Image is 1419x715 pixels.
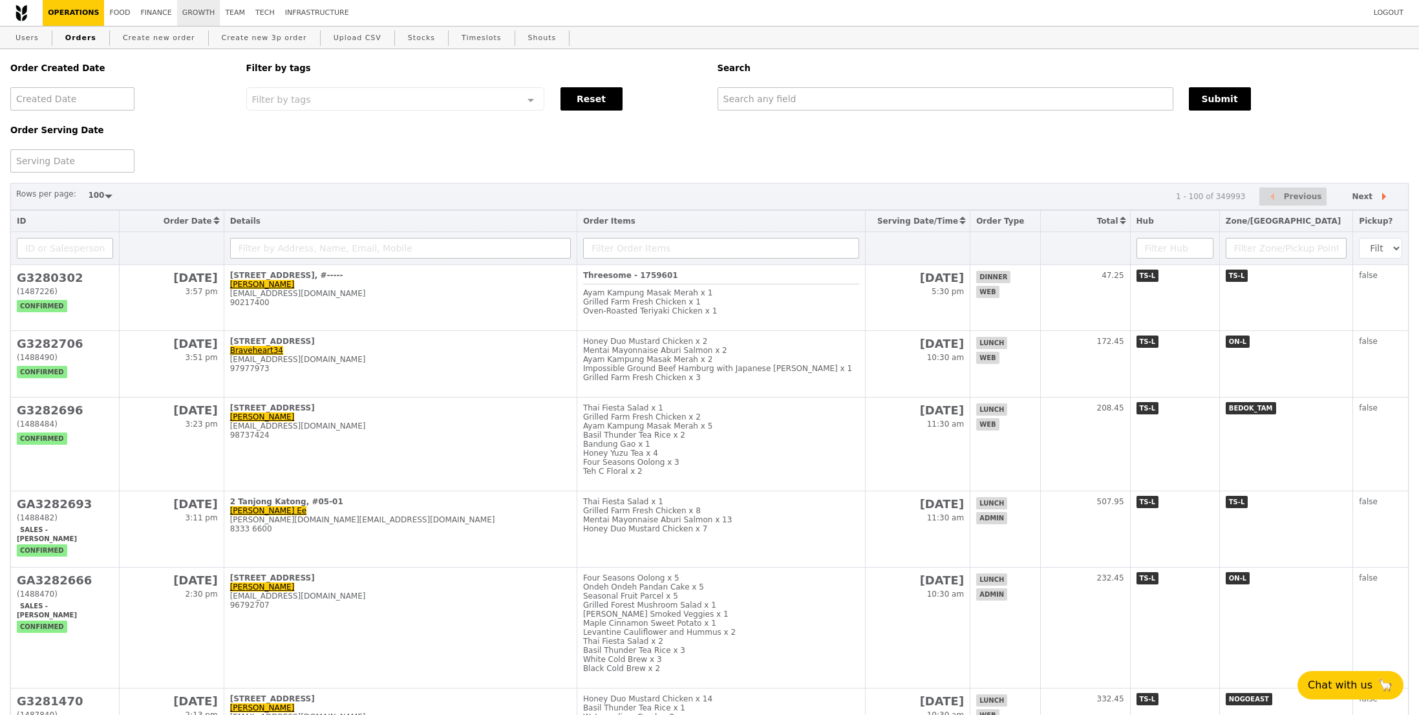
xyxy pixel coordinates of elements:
[125,694,217,708] h2: [DATE]
[583,403,859,412] div: Thai Fiesta Salad x 1
[583,524,859,533] div: Honey Duo Mustard Chicken x 7
[976,217,1024,226] span: Order Type
[17,544,67,557] span: confirmed
[186,287,218,296] span: 3:57 pm
[230,355,571,364] div: [EMAIL_ADDRESS][DOMAIN_NAME]
[230,422,571,431] div: [EMAIL_ADDRESS][DOMAIN_NAME]
[10,125,231,135] h5: Order Serving Date
[125,337,217,350] h2: [DATE]
[1136,402,1159,414] span: TS-L
[1102,271,1124,280] span: 47.25
[871,403,965,417] h2: [DATE]
[17,300,67,312] span: confirmed
[230,601,571,610] div: 96792707
[230,497,571,506] div: 2 Tanjong Katong, #05-01
[17,432,67,445] span: confirmed
[583,297,701,306] span: Grilled Farm Fresh Chicken x 1
[17,497,113,511] h2: GA3282693
[583,458,859,467] div: Four Seasons Oolong x 3
[186,590,218,599] span: 2:30 pm
[125,497,217,511] h2: [DATE]
[230,515,571,524] div: [PERSON_NAME][DOMAIN_NAME][EMAIL_ADDRESS][DOMAIN_NAME]
[1378,678,1393,693] span: 🦙
[230,346,283,355] a: Braveheart34
[1359,337,1378,346] span: false
[125,573,217,587] h2: [DATE]
[230,431,571,440] div: 98737424
[230,337,571,346] div: [STREET_ADDRESS]
[583,217,635,226] span: Order Items
[1226,496,1248,508] span: TS-L
[1226,336,1250,348] span: ON-L
[17,353,113,362] div: (1488490)
[1226,572,1250,584] span: ON-L
[583,373,859,382] div: Grilled Farm Fresh Chicken x 3
[583,431,859,440] div: Basil Thunder Tea Rice x 2
[230,524,571,533] div: 8333 6600
[583,582,859,592] div: Ondeh Ondeh Pandan Cake x 5
[125,271,217,284] h2: [DATE]
[230,280,295,289] a: [PERSON_NAME]
[60,27,101,50] a: Orders
[1136,270,1159,282] span: TS-L
[230,506,306,515] a: [PERSON_NAME] Ee
[17,524,80,545] span: Sales - [PERSON_NAME]
[17,217,26,226] span: ID
[10,27,44,50] a: Users
[230,217,261,226] span: Details
[871,573,965,587] h2: [DATE]
[1226,238,1347,259] input: Filter Zone/Pickup Point
[1136,217,1154,226] span: Hub
[1226,270,1248,282] span: TS-L
[583,637,859,646] div: Thai Fiesta Salad x 2
[16,5,27,21] img: Grain logo
[17,337,113,350] h2: G3282706
[10,149,134,173] input: Serving Date
[583,592,859,601] div: Seasonal Fruit Parcel x 5
[871,497,965,511] h2: [DATE]
[927,420,964,429] span: 11:30 am
[583,467,859,476] div: Teh C Floral x 2
[252,93,311,105] span: Filter by tags
[718,87,1173,111] input: Search any field
[583,664,859,673] div: Black Cold Brew x 2
[10,87,134,111] input: Created Date
[976,694,1007,707] span: lunch
[456,27,506,50] a: Timeslots
[1226,693,1272,705] span: NOGOEAST
[230,298,571,307] div: 90217400
[10,63,231,73] h5: Order Created Date
[976,588,1007,601] span: admin
[1136,336,1159,348] span: TS-L
[17,403,113,417] h2: G3282696
[17,694,113,708] h2: G3281470
[186,420,218,429] span: 3:23 pm
[583,646,859,655] div: Basil Thunder Tea Rice x 3
[976,271,1010,283] span: dinner
[1359,271,1378,280] span: false
[1136,238,1213,259] input: Filter Hub
[1359,573,1378,582] span: false
[583,288,712,297] span: Ayam Kampung Masak Merah x 1
[927,353,964,362] span: 10:30 am
[583,364,859,373] div: Impossible Ground Beef Hamburg with Japanese [PERSON_NAME] x 1
[583,694,859,703] div: Honey Duo Mustard Chicken x 14
[186,353,218,362] span: 3:51 pm
[718,63,1409,73] h5: Search
[1341,187,1403,206] button: Next
[1189,87,1251,111] button: Submit
[1136,693,1159,705] span: TS-L
[583,628,859,637] div: Levantine Cauliflower and Hummus x 2
[1352,189,1372,204] span: Next
[125,403,217,417] h2: [DATE]
[17,621,67,633] span: confirmed
[118,27,200,50] a: Create new order
[403,27,440,50] a: Stocks
[17,420,113,429] div: (1488484)
[976,286,999,298] span: web
[976,497,1007,509] span: lunch
[230,582,295,592] a: [PERSON_NAME]
[1097,497,1124,506] span: 507.95
[871,271,965,284] h2: [DATE]
[1308,678,1372,693] span: Chat with us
